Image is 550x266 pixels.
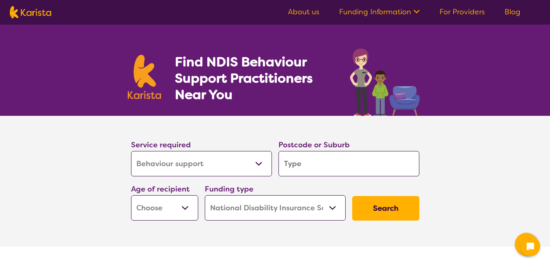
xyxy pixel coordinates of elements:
label: Postcode or Suburb [278,140,350,150]
img: Karista logo [10,6,51,18]
a: For Providers [439,7,485,17]
button: Search [352,196,419,221]
button: Channel Menu [515,233,538,256]
a: Funding Information [339,7,420,17]
h1: Find NDIS Behaviour Support Practitioners Near You [175,54,333,103]
input: Type [278,151,419,176]
img: Karista logo [128,55,161,99]
label: Service required [131,140,191,150]
a: Blog [505,7,521,17]
label: Funding type [205,184,253,194]
label: Age of recipient [131,184,190,194]
img: behaviour-support [348,44,423,116]
a: About us [288,7,319,17]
